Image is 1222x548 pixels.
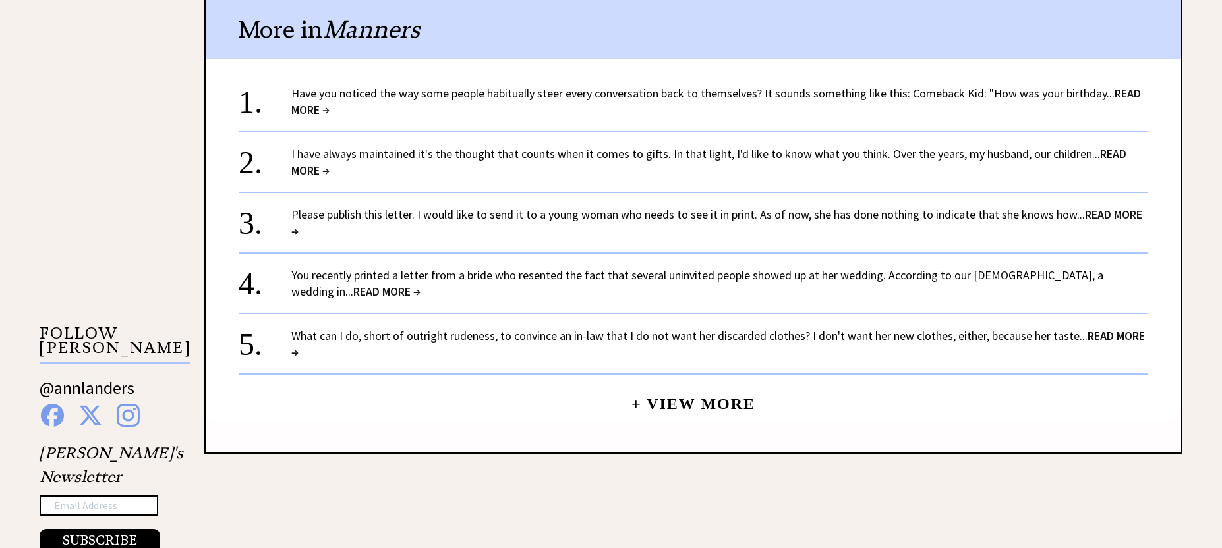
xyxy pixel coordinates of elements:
[78,404,102,427] img: x%20blue.png
[41,404,64,427] img: facebook%20blue.png
[239,327,291,352] div: 5.
[117,404,140,427] img: instagram%20blue.png
[40,377,134,412] a: @annlanders
[291,207,1142,238] a: Please publish this letter. I would like to send it to a young woman who needs to see it in print...
[239,206,291,231] div: 3.
[239,146,291,170] div: 2.
[239,85,291,109] div: 1.
[291,146,1126,178] a: I have always maintained it's the thought that counts when it comes to gifts. In that light, I'd ...
[291,207,1142,238] span: READ MORE →
[291,328,1145,360] a: What can I do, short of outright rudeness, to convince an in-law that I do not want her discarded...
[323,14,420,44] span: Manners
[291,267,1103,299] a: You recently printed a letter from a bride who resented the fact that several uninvited people sh...
[353,284,421,299] span: READ MORE →
[40,495,158,516] input: Email Address
[291,328,1145,360] span: READ MORE →
[40,326,190,364] p: FOLLOW [PERSON_NAME]
[291,86,1141,117] span: READ MORE →
[291,86,1141,117] a: Have you noticed the way some people habitually steer every conversation back to themselves? It s...
[239,267,291,291] div: 4.
[631,384,755,412] a: + View More
[291,146,1126,178] span: READ MORE →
